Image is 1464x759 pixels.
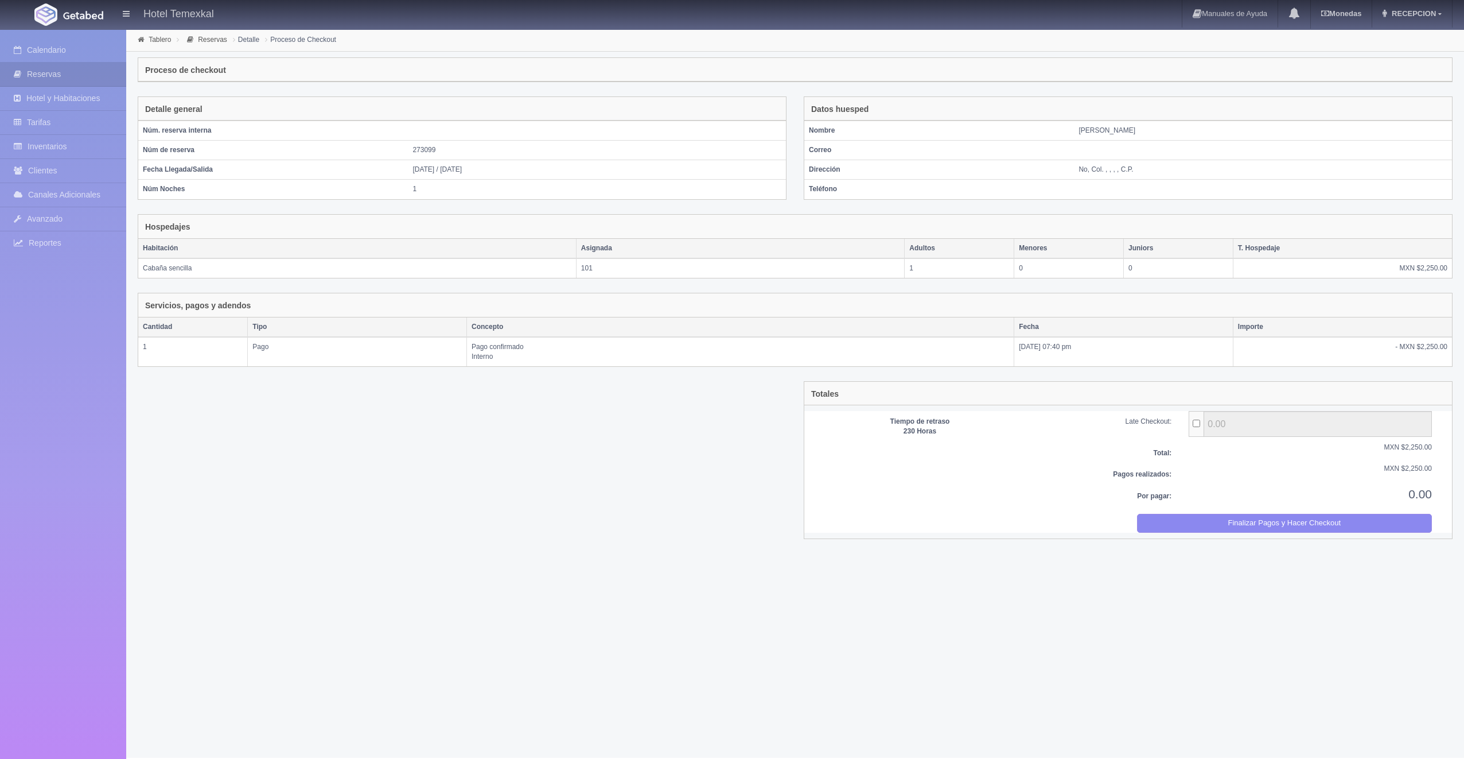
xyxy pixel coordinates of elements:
th: Núm. reserva interna [138,121,408,141]
div: Late Checkout: [1024,417,1180,427]
td: 0 [1014,258,1124,278]
td: 273099 [408,141,786,160]
td: - MXN $2,250.00 [1233,337,1452,366]
img: Getabed [63,11,103,20]
th: Juniors [1123,239,1233,258]
li: Detalle [230,34,262,45]
th: Dirección [804,160,1074,180]
td: No, Col. , , , , C.P. [1074,160,1452,180]
td: Pago confirmado Interno [466,337,1014,366]
input: ... [1193,420,1200,427]
td: 1 [408,180,786,199]
a: Tablero [149,36,171,44]
h4: Detalle general [145,105,203,114]
td: Cabaña sencilla [138,258,576,278]
th: Concepto [466,317,1014,337]
b: Por pagar: [1137,492,1171,500]
b: Monedas [1321,9,1361,18]
a: Reservas [198,36,227,44]
th: Importe [1233,317,1452,337]
h4: Totales [811,390,839,398]
div: MXN $2,250.00 [1180,443,1440,452]
h4: Hospedajes [145,223,190,231]
b: Pagos realizados: [1113,470,1171,478]
td: 1 [138,337,248,366]
td: [PERSON_NAME] [1074,121,1452,141]
div: 0.00 [1180,486,1440,502]
input: ... [1204,411,1432,437]
th: Núm Noches [138,180,408,199]
td: 1 [905,258,1014,278]
th: Nombre [804,121,1074,141]
th: Menores [1014,239,1124,258]
img: Getabed [34,3,57,26]
th: Cantidad [138,317,248,337]
b: Total: [1153,449,1171,457]
th: Núm de reserva [138,141,408,160]
td: Pago [248,337,467,366]
td: [DATE] / [DATE] [408,160,786,180]
th: Tipo [248,317,467,337]
td: 101 [576,258,905,278]
li: Proceso de Checkout [262,34,339,45]
td: [DATE] 07:40 pm [1014,337,1233,366]
th: Fecha Llegada/Salida [138,160,408,180]
h4: Servicios, pagos y adendos [145,301,251,310]
th: Correo [804,141,1074,160]
h4: Datos huesped [811,105,869,114]
div: MXN $2,250.00 [1180,464,1440,474]
th: Adultos [905,239,1014,258]
th: Teléfono [804,180,1074,199]
h4: Proceso de checkout [145,66,226,75]
th: Habitación [138,239,576,258]
td: MXN $2,250.00 [1233,258,1452,278]
th: Fecha [1014,317,1233,337]
th: Asignada [576,239,905,258]
h4: Hotel Temexkal [143,6,214,20]
th: T. Hospedaje [1233,239,1452,258]
span: RECEPCION [1389,9,1436,18]
button: Finalizar Pagos y Hacer Checkout [1137,514,1432,533]
td: 0 [1123,258,1233,278]
b: Tiempo de retraso 230 Horas [890,417,950,435]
